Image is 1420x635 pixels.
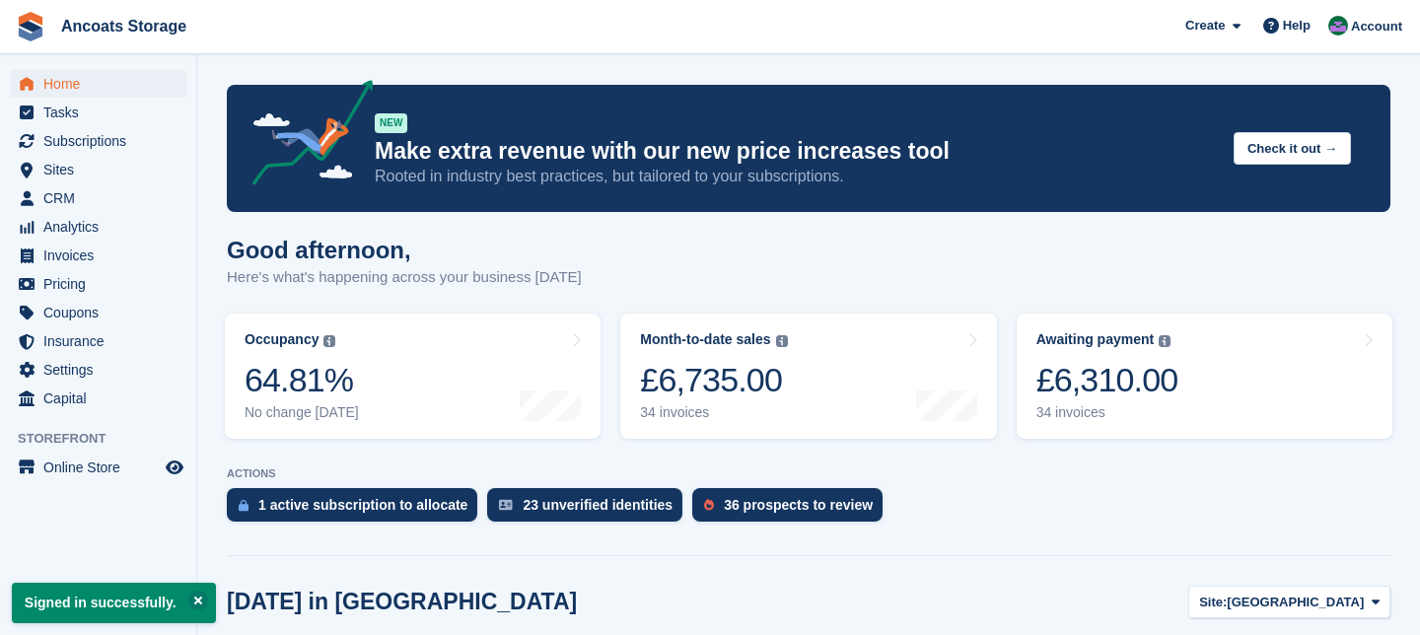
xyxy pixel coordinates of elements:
[1199,593,1227,612] span: Site:
[43,270,162,298] span: Pricing
[245,360,359,400] div: 64.81%
[1188,586,1390,618] button: Site: [GEOGRAPHIC_DATA]
[43,327,162,355] span: Insurance
[10,385,186,412] a: menu
[239,499,248,512] img: active_subscription_to_allocate_icon-d502201f5373d7db506a760aba3b589e785aa758c864c3986d89f69b8ff3...
[10,127,186,155] a: menu
[225,314,601,439] a: Occupancy 64.81% No change [DATE]
[704,499,714,511] img: prospect-51fa495bee0391a8d652442698ab0144808aea92771e9ea1ae160a38d050c398.svg
[10,356,186,384] a: menu
[53,10,194,42] a: Ancoats Storage
[375,113,407,133] div: NEW
[323,335,335,347] img: icon-info-grey-7440780725fd019a000dd9b08b2336e03edf1995a4989e88bcd33f0948082b44.svg
[10,270,186,298] a: menu
[10,213,186,241] a: menu
[1351,17,1402,36] span: Account
[1159,335,1171,347] img: icon-info-grey-7440780725fd019a000dd9b08b2336e03edf1995a4989e88bcd33f0948082b44.svg
[43,70,162,98] span: Home
[1234,132,1351,165] button: Check it out →
[43,99,162,126] span: Tasks
[163,456,186,479] a: Preview store
[43,184,162,212] span: CRM
[10,299,186,326] a: menu
[43,156,162,183] span: Sites
[227,266,582,289] p: Here's what's happening across your business [DATE]
[18,429,196,449] span: Storefront
[1017,314,1392,439] a: Awaiting payment £6,310.00 34 invoices
[236,80,374,192] img: price-adjustments-announcement-icon-8257ccfd72463d97f412b2fc003d46551f7dbcb40ab6d574587a9cd5c0d94...
[43,242,162,269] span: Invoices
[10,70,186,98] a: menu
[43,127,162,155] span: Subscriptions
[776,335,788,347] img: icon-info-grey-7440780725fd019a000dd9b08b2336e03edf1995a4989e88bcd33f0948082b44.svg
[640,331,770,348] div: Month-to-date sales
[43,213,162,241] span: Analytics
[258,497,467,513] div: 1 active subscription to allocate
[245,331,319,348] div: Occupancy
[10,454,186,481] a: menu
[10,99,186,126] a: menu
[16,12,45,41] img: stora-icon-8386f47178a22dfd0bd8f6a31ec36ba5ce8667c1dd55bd0f319d3a0aa187defe.svg
[43,454,162,481] span: Online Store
[1283,16,1311,35] span: Help
[10,242,186,269] a: menu
[10,184,186,212] a: menu
[724,497,873,513] div: 36 prospects to review
[1185,16,1225,35] span: Create
[43,299,162,326] span: Coupons
[43,356,162,384] span: Settings
[1036,360,1178,400] div: £6,310.00
[12,583,216,623] p: Signed in successfully.
[43,385,162,412] span: Capital
[375,166,1218,187] p: Rooted in industry best practices, but tailored to your subscriptions.
[1036,404,1178,421] div: 34 invoices
[1227,593,1364,612] span: [GEOGRAPHIC_DATA]
[227,467,1390,480] p: ACTIONS
[1036,331,1155,348] div: Awaiting payment
[227,488,487,531] a: 1 active subscription to allocate
[245,404,359,421] div: No change [DATE]
[227,237,582,263] h1: Good afternoon,
[227,589,577,615] h2: [DATE] in [GEOGRAPHIC_DATA]
[620,314,996,439] a: Month-to-date sales £6,735.00 34 invoices
[640,360,787,400] div: £6,735.00
[375,137,1218,166] p: Make extra revenue with our new price increases tool
[499,499,513,511] img: verify_identity-adf6edd0f0f0b5bbfe63781bf79b02c33cf7c696d77639b501bdc392416b5a36.svg
[523,497,673,513] div: 23 unverified identities
[640,404,787,421] div: 34 invoices
[10,156,186,183] a: menu
[692,488,892,531] a: 36 prospects to review
[487,488,692,531] a: 23 unverified identities
[10,327,186,355] a: menu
